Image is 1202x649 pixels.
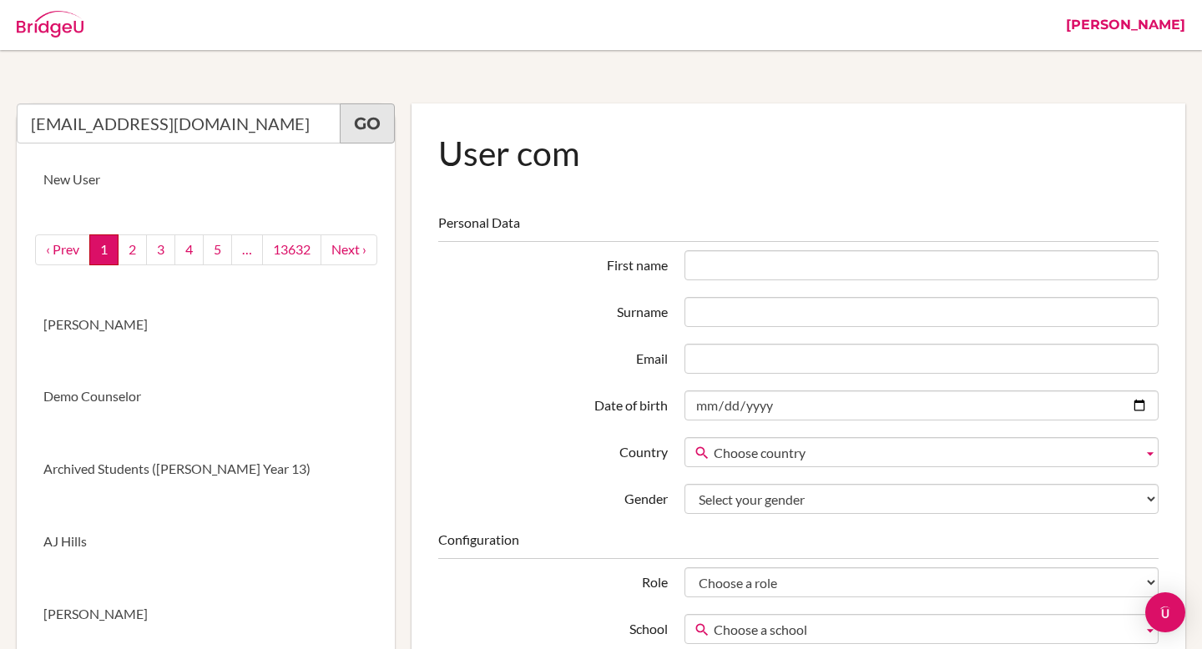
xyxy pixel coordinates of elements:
[262,234,321,265] a: 13632
[340,103,395,143] a: Go
[231,234,263,265] a: …
[146,234,175,265] a: 3
[430,390,675,415] label: Date of birth
[321,234,377,265] a: next
[430,484,675,509] label: Gender
[17,360,395,433] a: Demo Counselor
[118,234,147,265] a: 2
[714,615,1136,645] span: Choose a school
[430,567,675,592] label: Role
[714,438,1136,468] span: Choose country
[438,531,1159,559] legend: Configuration
[35,234,90,265] a: ‹ Prev
[17,506,395,578] a: AJ Hills
[203,234,232,265] a: 5
[430,250,675,275] label: First name
[438,130,1159,176] h1: User com
[1145,592,1185,632] div: Open Intercom Messenger
[430,614,675,639] label: School
[174,234,204,265] a: 4
[17,433,395,506] a: Archived Students ([PERSON_NAME] Year 13)
[430,297,675,322] label: Surname
[89,234,119,265] a: 1
[430,344,675,369] label: Email
[17,11,83,38] img: Bridge-U
[438,214,1159,242] legend: Personal Data
[430,437,675,462] label: Country
[17,103,341,143] input: Quicksearch user
[17,289,395,361] a: [PERSON_NAME]
[17,143,395,216] a: New User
